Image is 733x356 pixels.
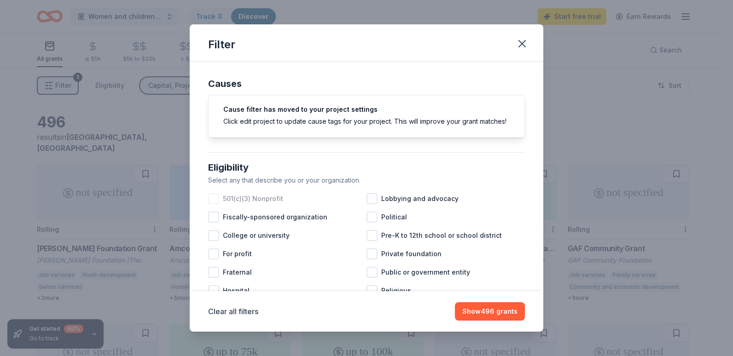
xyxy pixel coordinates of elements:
div: Filter [208,37,235,52]
span: For profit [223,248,252,259]
div: Select any that describe you or your organization. [208,175,525,186]
span: Fraternal [223,267,252,278]
span: College or university [223,230,290,241]
span: Pre-K to 12th school or school district [381,230,502,241]
span: Private foundation [381,248,442,259]
span: Political [381,212,407,223]
button: Show496 grants [455,302,525,321]
span: Hospital [223,285,250,296]
span: Public or government entity [381,267,470,278]
div: Causes [208,76,525,91]
div: Click edit project to update cause tags for your project. This will improve your grant matches! [223,116,510,126]
span: Fiscally-sponsored organization [223,212,327,223]
span: Religious [381,285,411,296]
span: 501(c)(3) Nonprofit [223,193,283,204]
div: Eligibility [208,160,525,175]
span: Lobbying and advocacy [381,193,459,204]
button: Clear all filters [208,306,258,317]
h5: Cause filter has moved to your project settings [223,106,510,113]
